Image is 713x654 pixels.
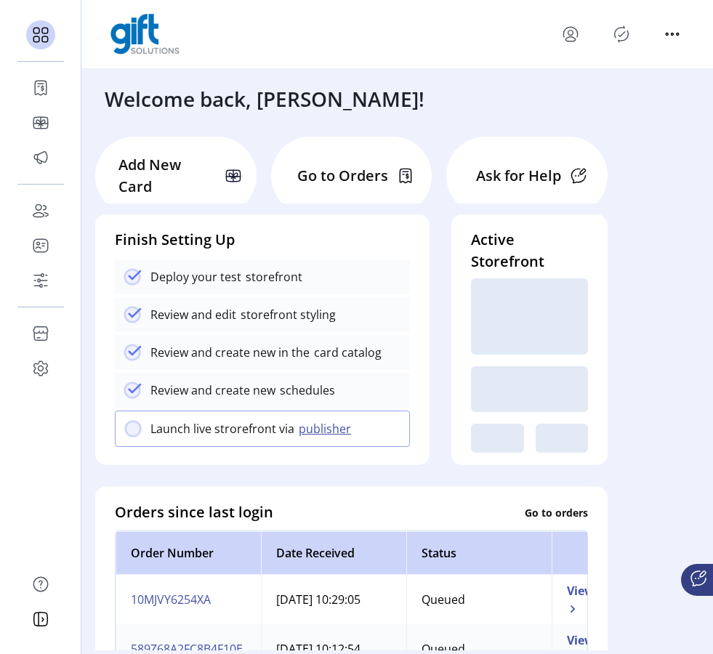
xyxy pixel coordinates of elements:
[471,229,588,272] h4: Active Storefront
[150,268,241,286] p: Deploy your test
[116,531,261,575] th: Order Number
[552,575,646,624] td: View Cards
[559,23,582,46] button: menu
[116,575,261,624] td: 10MJVY6254XA
[118,154,216,198] p: Add New Card
[150,344,310,361] p: Review and create new in the
[115,501,273,523] h4: Orders since last login
[406,575,552,624] td: Queued
[236,306,336,323] p: storefront styling
[241,268,302,286] p: storefront
[261,575,406,624] td: [DATE] 10:29:05
[110,14,180,54] img: logo
[150,381,275,399] p: Review and create new
[476,165,561,187] p: Ask for Help
[115,229,410,251] h4: Finish Setting Up
[150,306,236,323] p: Review and edit
[297,165,388,187] p: Go to Orders
[261,531,406,575] th: Date Received
[294,420,360,437] button: publisher
[150,420,294,437] p: Launch live strorefront via
[525,504,588,520] p: Go to orders
[310,344,382,361] p: card catalog
[661,23,684,46] button: menu
[105,84,424,114] h3: Welcome back, [PERSON_NAME]!
[275,381,335,399] p: schedules
[610,23,633,46] button: Publisher Panel
[406,531,552,575] th: Status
